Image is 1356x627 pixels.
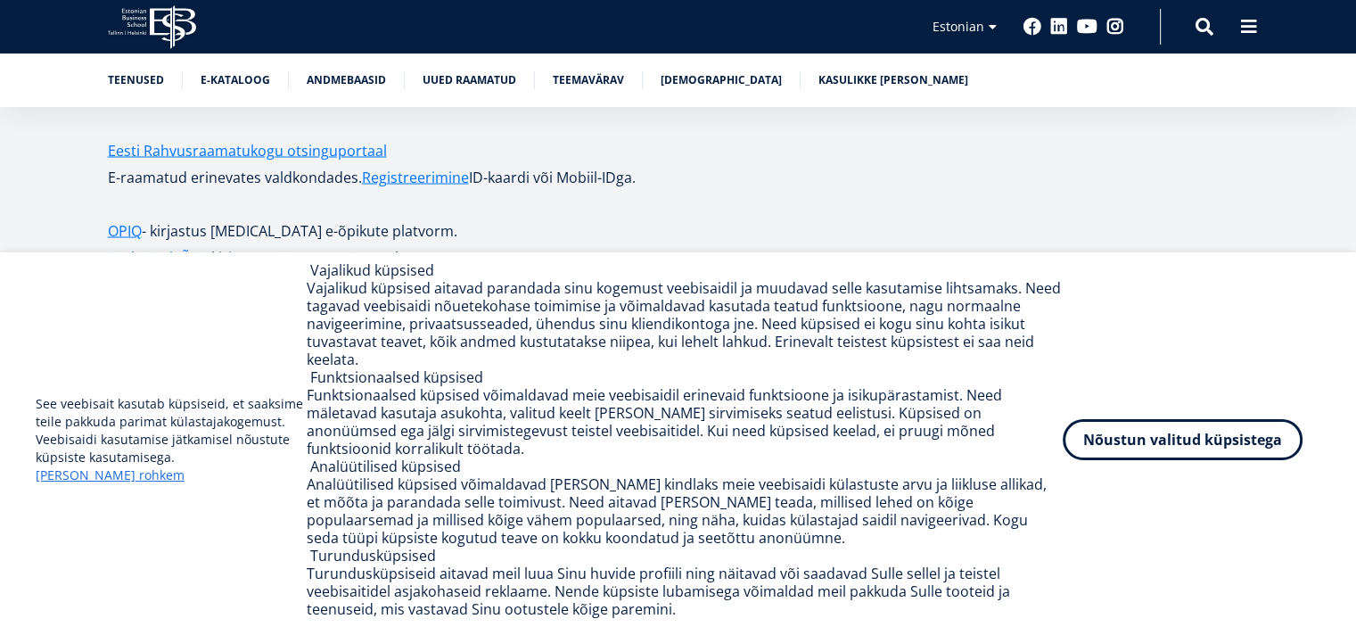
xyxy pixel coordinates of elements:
[818,71,968,89] a: Kasulikke [PERSON_NAME]
[307,279,1063,368] div: Vajalikud küpsised aitavad parandada sinu kogemust veebisaidil ja muudavad selle kasutamise lihts...
[108,243,203,270] a: TaskuTark ÕPI
[553,71,624,89] a: Teemavärav
[307,565,1063,618] div: Turundusküpsiseid aitavad meil luua Sinu huvide profiili ning näitavad või saadavad Sulle sellel ...
[36,466,185,484] a: [PERSON_NAME] rohkem
[108,217,955,243] p: - kirjastus [MEDICAL_DATA] e-õpikute platvorm.
[310,367,483,387] label: Funktsionaalsed küpsised
[108,243,955,270] p: - kirjastuse Maurus e-õppe platvorm.
[307,386,1063,458] div: Funktsionaalsed küpsised võimaldavad meie veebisaidil erinevaid funktsioone ja isikupärastamist. ...
[108,71,164,89] a: Teenused
[310,546,436,565] label: Turundusküpsised
[307,475,1063,547] div: Analüütilised küpsised võimaldavad [PERSON_NAME] kindlaks meie veebisaidi külastuste arvu ja liik...
[108,217,142,243] a: OPIQ
[36,395,307,484] p: See veebisait kasutab küpsiseid, et saaksime teile pakkuda parimat külastajakogemust. Veebisaidi ...
[307,71,386,89] a: Andmebaasid
[423,71,516,89] a: Uued raamatud
[1106,18,1124,36] a: Instagram
[310,457,461,476] label: Analüütilised küpsised
[362,163,469,190] a: Registreerimine
[661,71,782,89] a: [DEMOGRAPHIC_DATA]
[1023,18,1041,36] a: Facebook
[310,260,434,280] label: Vajalikud küpsised
[1063,419,1303,460] button: Nõustun valitud küpsistega
[1050,18,1068,36] a: Linkedin
[201,71,270,89] a: E-kataloog
[108,136,387,163] a: Eesti Rahvusraamatukogu otsinguportaal
[108,136,955,190] p: E-raamatud erinevates valdkondades. ID-kaardi või Mobiil-IDga.
[1077,18,1097,36] a: Youtube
